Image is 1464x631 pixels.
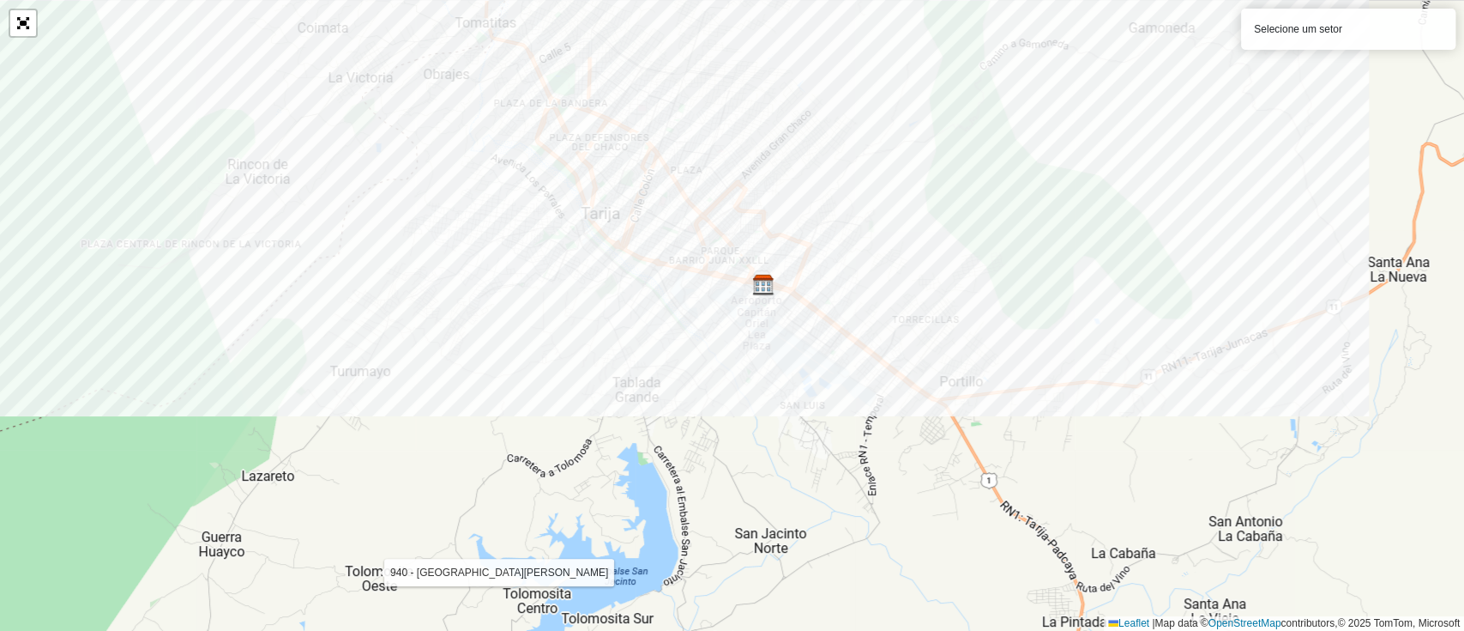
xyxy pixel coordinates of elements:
[1104,616,1464,631] div: Map data © contributors,© 2025 TomTom, Microsoft
[1241,9,1455,50] div: Selecione um setor
[1208,617,1281,629] a: OpenStreetMap
[1108,617,1149,629] a: Leaflet
[10,10,36,36] a: Abrir mapa em tela cheia
[1152,617,1154,629] span: |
